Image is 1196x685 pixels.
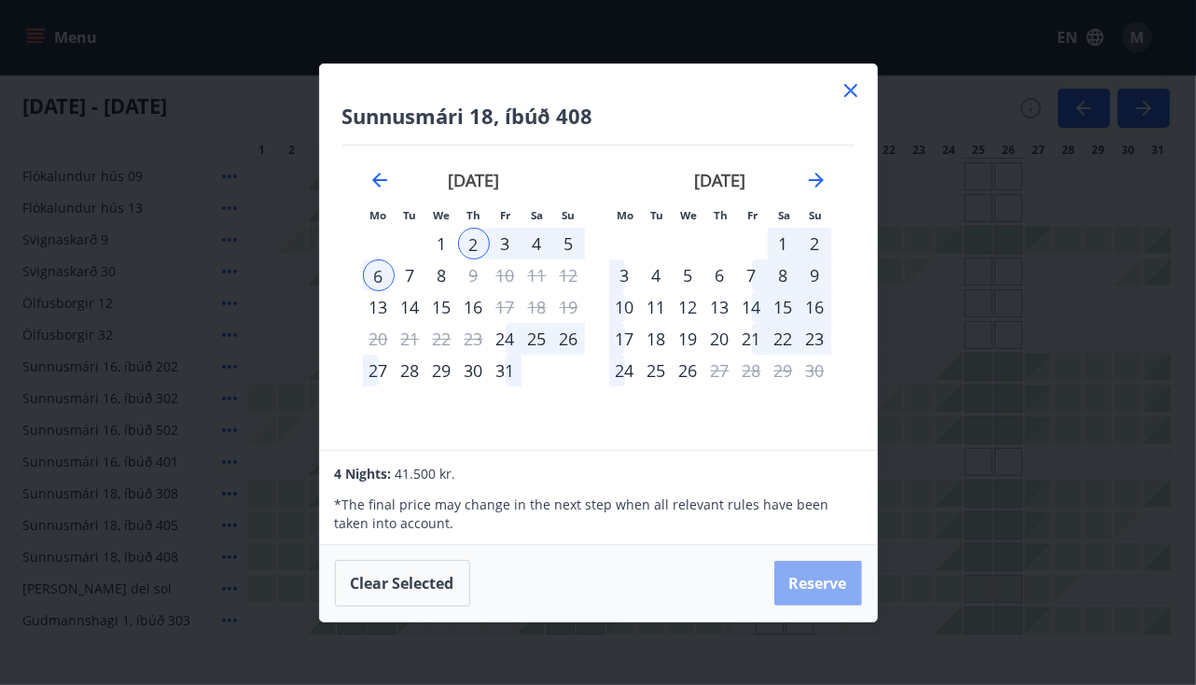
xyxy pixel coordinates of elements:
div: 26 [553,323,585,355]
td: Choose Wednesday, November 12, 2025 as your check-in date. It’s available. [673,291,704,323]
div: 26 [673,355,704,386]
div: 2 [800,228,831,259]
td: Not available. Tuesday, October 21, 2025 [395,323,426,355]
div: 14 [736,291,768,323]
div: 15 [768,291,800,323]
small: Sa [531,208,543,222]
td: Choose Monday, November 17, 2025 as your check-in date. It’s available. [609,323,641,355]
td: Choose Wednesday, October 1, 2025 as your check-in date. It’s available. [426,228,458,259]
div: Only check out available [704,355,736,386]
td: Not available. Sunday, November 30, 2025 [800,355,831,386]
small: Fr [747,208,758,222]
td: Choose Sunday, November 2, 2025 as your check-in date. It’s available. [800,228,831,259]
td: Choose Tuesday, November 25, 2025 as your check-in date. It’s available. [641,355,673,386]
td: Selected. Sunday, October 5, 2025 [553,228,585,259]
td: Choose Monday, November 10, 2025 as your check-in date. It’s available. [609,291,641,323]
div: Move forward to switch to the next month. [805,169,827,191]
div: 5 [673,259,704,291]
div: 5 [553,228,585,259]
small: Mo [618,208,634,222]
td: Choose Friday, November 14, 2025 as your check-in date. It’s available. [736,291,768,323]
td: Choose Monday, November 24, 2025 as your check-in date. It’s available. [609,355,641,386]
div: 2 [458,228,490,259]
div: 25 [641,355,673,386]
span: 41.500 kr. [396,465,456,482]
div: 15 [426,291,458,323]
small: Th [714,208,728,222]
div: 3 [490,228,522,259]
small: Sa [778,208,790,222]
td: Choose Saturday, November 22, 2025 as your check-in date. It’s available. [768,323,800,355]
div: 30 [458,355,490,386]
div: Move backward to switch to the previous month. [369,169,391,191]
td: Choose Thursday, October 9, 2025 as your check-in date. It’s available. [458,259,490,291]
button: Clear selected [335,560,470,607]
div: 28 [395,355,426,386]
div: 4 [522,228,553,259]
small: Su [810,208,823,222]
strong: [DATE] [694,169,745,191]
td: Choose Wednesday, November 19, 2025 as your check-in date. It’s available. [673,323,704,355]
div: 8 [768,259,800,291]
td: Choose Sunday, November 23, 2025 as your check-in date. It’s available. [800,323,831,355]
div: 29 [426,355,458,386]
small: Su [563,208,576,222]
div: 16 [800,291,831,323]
small: Fr [500,208,510,222]
div: 23 [800,323,831,355]
td: Not available. Friday, October 10, 2025 [490,259,522,291]
small: Mo [370,208,387,222]
td: Choose Wednesday, October 15, 2025 as your check-in date. It’s available. [426,291,458,323]
div: 11 [641,291,673,323]
td: Selected. Saturday, October 4, 2025 [522,228,553,259]
td: Not available. Saturday, November 29, 2025 [768,355,800,386]
td: Choose Saturday, November 15, 2025 as your check-in date. It’s available. [768,291,800,323]
div: 1 [768,228,800,259]
td: Choose Wednesday, November 5, 2025 as your check-in date. It’s available. [673,259,704,291]
div: Only check out available [458,259,490,291]
td: Choose Sunday, October 26, 2025 as your check-in date. It’s available. [553,323,585,355]
td: Choose Sunday, November 16, 2025 as your check-in date. It’s available. [800,291,831,323]
td: Selected as start date. Thursday, October 2, 2025 [458,228,490,259]
td: Choose Saturday, October 25, 2025 as your check-in date. It’s available. [522,323,553,355]
div: 16 [458,291,490,323]
td: Not available. Friday, November 28, 2025 [736,355,768,386]
td: Choose Wednesday, October 8, 2025 as your check-in date. It’s available. [426,259,458,291]
td: Not available. Sunday, October 12, 2025 [553,259,585,291]
td: Not available. Thursday, October 23, 2025 [458,323,490,355]
td: Choose Wednesday, November 26, 2025 as your check-in date. It’s available. [673,355,704,386]
td: Selected. Friday, October 3, 2025 [490,228,522,259]
div: 20 [704,323,736,355]
h4: Sunnusmári 18, íbúð 408 [342,102,855,130]
td: Not available. Sunday, October 19, 2025 [553,291,585,323]
div: 31 [490,355,522,386]
div: 24 [609,355,641,386]
div: 8 [426,259,458,291]
td: Choose Tuesday, November 11, 2025 as your check-in date. It’s available. [641,291,673,323]
td: Choose Tuesday, November 4, 2025 as your check-in date. It’s available. [641,259,673,291]
div: 22 [768,323,800,355]
button: Reserve [774,561,862,606]
div: 14 [395,291,426,323]
div: 1 [426,228,458,259]
div: 21 [736,323,768,355]
small: We [681,208,698,222]
td: Not available. Saturday, October 18, 2025 [522,291,553,323]
td: Selected as end date. Monday, October 6, 2025 [363,259,395,291]
div: Only check out available [490,291,522,323]
div: 9 [800,259,831,291]
small: We [434,208,451,222]
td: Choose Thursday, November 13, 2025 as your check-in date. It’s available. [704,291,736,323]
td: Choose Friday, November 7, 2025 as your check-in date. It’s available. [736,259,768,291]
div: 25 [522,323,553,355]
td: Choose Friday, October 24, 2025 as your check-in date. It’s available. [490,323,522,355]
div: Only check in available [363,291,395,323]
small: Th [466,208,480,222]
div: 7 [736,259,768,291]
td: Not available. Saturday, October 11, 2025 [522,259,553,291]
td: Choose Tuesday, October 14, 2025 as your check-in date. It’s available. [395,291,426,323]
td: Choose Friday, October 17, 2025 as your check-in date. It’s available. [490,291,522,323]
small: Tu [404,208,417,222]
td: Choose Friday, November 21, 2025 as your check-in date. It’s available. [736,323,768,355]
td: Choose Monday, October 13, 2025 as your check-in date. It’s available. [363,291,395,323]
